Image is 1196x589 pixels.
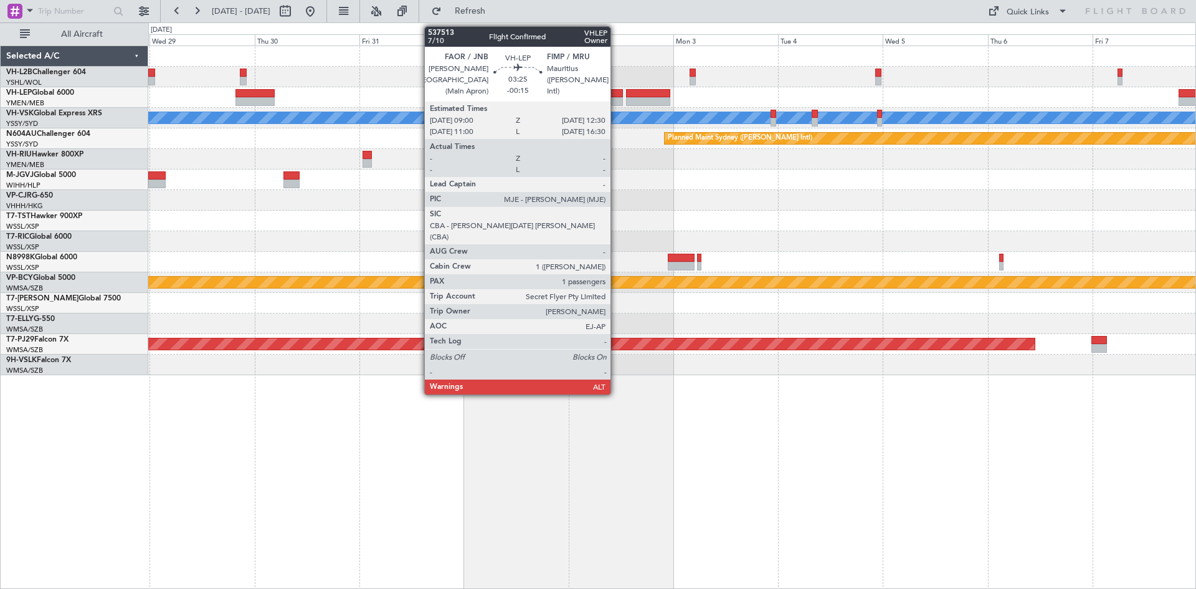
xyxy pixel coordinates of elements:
button: Quick Links [982,1,1074,21]
a: WMSA/SZB [6,345,43,355]
div: Thu 6 [988,34,1093,45]
div: Mon 3 [673,34,778,45]
a: N604AUChallenger 604 [6,130,90,138]
span: T7-TST [6,213,31,220]
a: VP-CJRG-650 [6,192,53,199]
span: VH-VSK [6,110,34,117]
div: Fri 31 [359,34,464,45]
span: [DATE] - [DATE] [212,6,270,17]
div: Thu 30 [255,34,359,45]
span: N8998K [6,254,35,261]
span: T7-[PERSON_NAME] [6,295,78,302]
a: WSSL/XSP [6,242,39,252]
span: T7-PJ29 [6,336,34,343]
a: WMSA/SZB [6,284,43,293]
span: VP-BCY [6,274,33,282]
div: Sun 2 [569,34,673,45]
div: Planned Maint Sydney ([PERSON_NAME] Intl) [668,129,812,148]
a: T7-PJ29Falcon 7X [6,336,69,343]
span: M-JGVJ [6,171,34,179]
a: VH-RIUHawker 800XP [6,151,83,158]
a: 9H-VSLKFalcon 7X [6,357,71,364]
span: All Aircraft [32,30,131,39]
a: YMEN/MEB [6,160,44,170]
span: N604AU [6,130,37,138]
span: 9H-VSLK [6,357,37,364]
button: All Aircraft [14,24,135,44]
a: VH-LEPGlobal 6000 [6,89,74,97]
span: VH-RIU [6,151,32,158]
a: WIHH/HLP [6,181,40,190]
a: VP-BCYGlobal 5000 [6,274,75,282]
a: YMEN/MEB [6,98,44,108]
span: VP-CJR [6,192,32,199]
a: VH-VSKGlobal Express XRS [6,110,102,117]
button: Refresh [425,1,500,21]
div: Quick Links [1007,6,1049,19]
a: VH-L2BChallenger 604 [6,69,86,76]
a: M-JGVJGlobal 5000 [6,171,76,179]
a: WSSL/XSP [6,304,39,314]
a: T7-RICGlobal 6000 [6,233,72,241]
a: YSSY/SYD [6,119,38,128]
div: [DATE] [151,25,172,36]
a: T7-[PERSON_NAME]Global 7500 [6,295,121,302]
span: VH-LEP [6,89,32,97]
div: Tue 4 [778,34,883,45]
div: Wed 29 [149,34,254,45]
a: WMSA/SZB [6,325,43,334]
a: N8998KGlobal 6000 [6,254,77,261]
input: Trip Number [38,2,110,21]
a: T7-TSTHawker 900XP [6,213,82,220]
a: WSSL/XSP [6,222,39,231]
span: T7-ELLY [6,315,34,323]
a: YSHL/WOL [6,78,42,87]
span: VH-L2B [6,69,32,76]
span: T7-RIC [6,233,29,241]
div: [DATE] [466,25,487,36]
div: Wed 5 [883,34,987,45]
a: WMSA/SZB [6,366,43,375]
div: Sat 1 [464,34,569,45]
a: YSSY/SYD [6,140,38,149]
a: VHHH/HKG [6,201,43,211]
span: Refresh [444,7,496,16]
a: T7-ELLYG-550 [6,315,55,323]
a: WSSL/XSP [6,263,39,272]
